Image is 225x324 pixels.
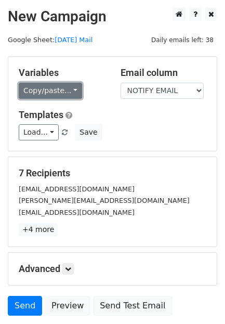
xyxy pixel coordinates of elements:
[8,296,42,316] a: Send
[8,8,217,25] h2: New Campaign
[19,185,135,193] small: [EMAIL_ADDRESS][DOMAIN_NAME]
[19,223,58,236] a: +4 more
[55,36,92,44] a: [DATE] Mail
[75,124,102,140] button: Save
[19,197,190,204] small: [PERSON_NAME][EMAIL_ADDRESS][DOMAIN_NAME]
[173,274,225,324] iframe: Chat Widget
[8,36,92,44] small: Google Sheet:
[19,209,135,216] small: [EMAIL_ADDRESS][DOMAIN_NAME]
[19,83,82,99] a: Copy/paste...
[93,296,172,316] a: Send Test Email
[19,67,105,79] h5: Variables
[19,167,206,179] h5: 7 Recipients
[19,263,206,275] h5: Advanced
[148,36,217,44] a: Daily emails left: 38
[19,124,59,140] a: Load...
[19,109,63,120] a: Templates
[121,67,207,79] h5: Email column
[148,34,217,46] span: Daily emails left: 38
[45,296,90,316] a: Preview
